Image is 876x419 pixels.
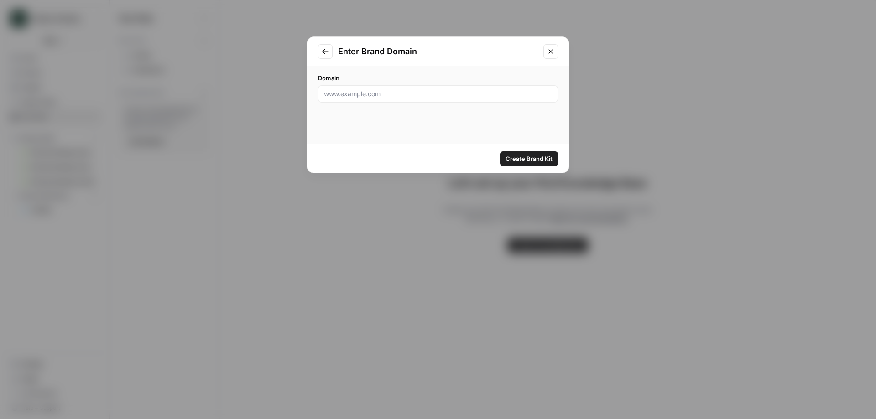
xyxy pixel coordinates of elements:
label: Domain [318,73,558,83]
h2: Enter Brand Domain [338,45,538,58]
span: Create Brand Kit [506,154,553,163]
button: Go to previous step [318,44,333,59]
input: www.example.com [324,89,552,98]
button: Create Brand Kit [500,151,558,166]
button: Close modal [543,44,558,59]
